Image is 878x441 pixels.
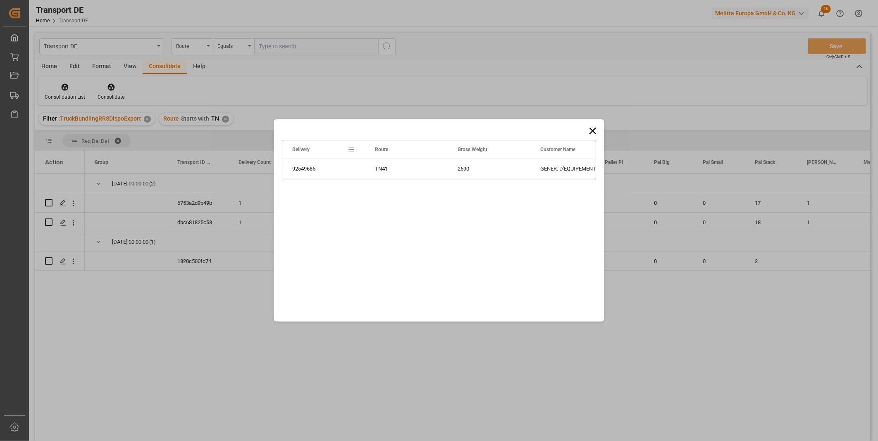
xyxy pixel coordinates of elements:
[282,159,365,178] div: 92549685
[448,159,530,178] div: 2690
[365,159,448,178] div: TN41
[375,147,388,152] span: Route
[540,147,575,152] span: Customer Name
[458,147,487,152] span: Gross Weight
[530,159,613,178] div: GENER. D'EQUIPEMENT INDUSTRIEL
[292,147,310,152] span: Delivery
